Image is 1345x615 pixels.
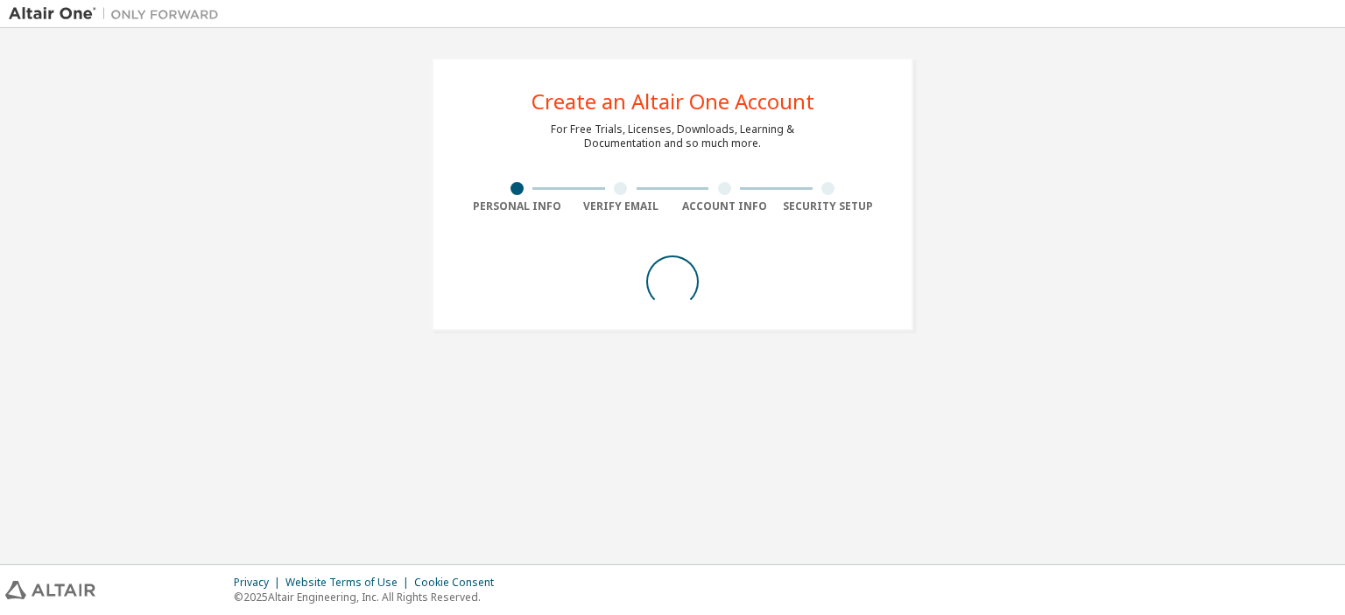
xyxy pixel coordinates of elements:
[465,199,569,213] div: Personal Info
[777,199,881,213] div: Security Setup
[569,199,673,213] div: Verify Email
[285,576,414,590] div: Website Terms of Use
[5,581,95,599] img: altair_logo.svg
[414,576,504,590] div: Cookie Consent
[234,576,285,590] div: Privacy
[234,590,504,605] p: © 2025 Altair Engineering, Inc. All Rights Reserved.
[672,199,777,213] div: Account Info
[551,122,794,150] div: For Free Trials, Licenses, Downloads, Learning & Documentation and so much more.
[9,5,228,23] img: Altair One
[532,91,814,112] div: Create an Altair One Account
